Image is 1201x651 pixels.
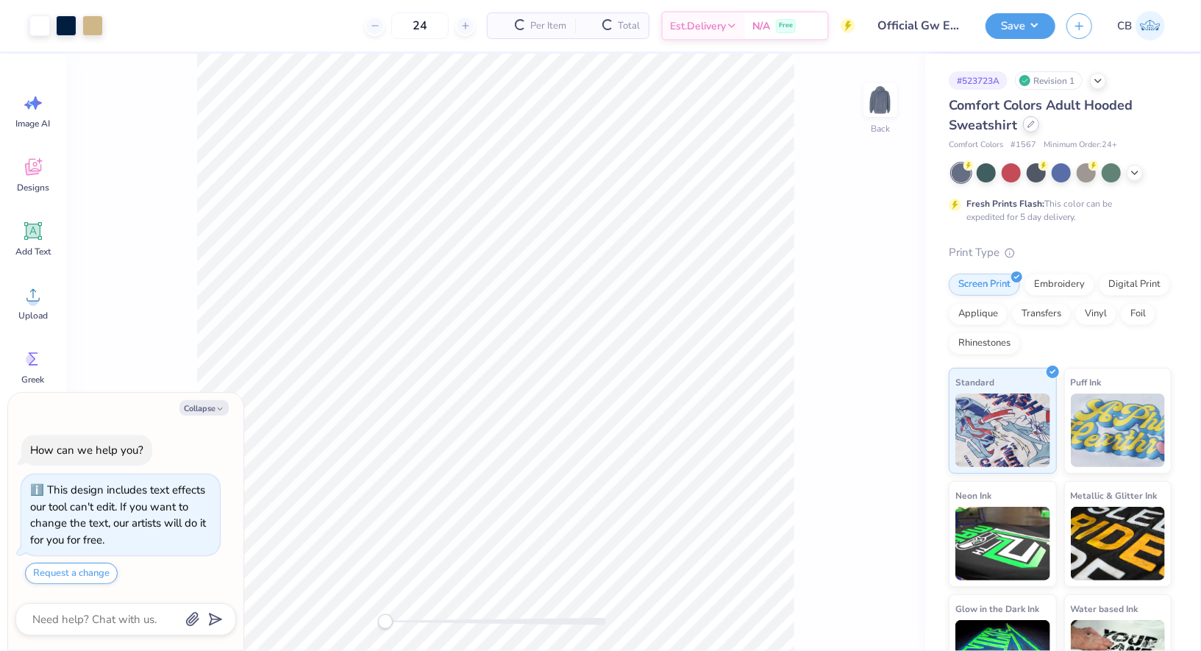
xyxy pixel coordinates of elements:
[955,507,1050,580] img: Neon Ink
[1136,11,1165,40] img: Chhavi Bansal
[986,13,1055,39] button: Save
[949,71,1008,90] div: # 523723A
[1121,303,1155,325] div: Foil
[1071,601,1138,616] span: Water based Ink
[949,139,1003,152] span: Comfort Colors
[966,198,1044,210] strong: Fresh Prints Flash:
[25,563,118,584] button: Request a change
[949,332,1020,355] div: Rhinestones
[30,443,143,458] div: How can we help you?
[18,310,48,321] span: Upload
[866,11,974,40] input: Untitled Design
[966,197,1147,224] div: This color can be expedited for 5 day delivery.
[949,303,1008,325] div: Applique
[866,85,895,115] img: Back
[1071,374,1102,390] span: Puff Ink
[1044,139,1117,152] span: Minimum Order: 24 +
[779,21,793,31] span: Free
[1071,394,1166,467] img: Puff Ink
[670,18,726,34] span: Est. Delivery
[1111,11,1172,40] a: CB
[1012,303,1071,325] div: Transfers
[955,488,991,503] span: Neon Ink
[1071,488,1158,503] span: Metallic & Glitter Ink
[15,246,51,257] span: Add Text
[378,614,393,629] div: Accessibility label
[752,18,770,34] span: N/A
[17,182,49,193] span: Designs
[871,122,890,135] div: Back
[949,96,1133,134] span: Comfort Colors Adult Hooded Sweatshirt
[16,118,51,129] span: Image AI
[955,374,994,390] span: Standard
[391,13,449,39] input: – –
[1011,139,1036,152] span: # 1567
[530,18,566,34] span: Per Item
[1075,303,1116,325] div: Vinyl
[1071,507,1166,580] img: Metallic & Glitter Ink
[179,400,229,416] button: Collapse
[1015,71,1083,90] div: Revision 1
[949,244,1172,261] div: Print Type
[955,394,1050,467] img: Standard
[1117,18,1132,35] span: CB
[30,483,206,547] div: This design includes text effects our tool can't edit. If you want to change the text, our artist...
[955,601,1039,616] span: Glow in the Dark Ink
[1099,274,1170,296] div: Digital Print
[618,18,640,34] span: Total
[1024,274,1094,296] div: Embroidery
[949,274,1020,296] div: Screen Print
[22,374,45,385] span: Greek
